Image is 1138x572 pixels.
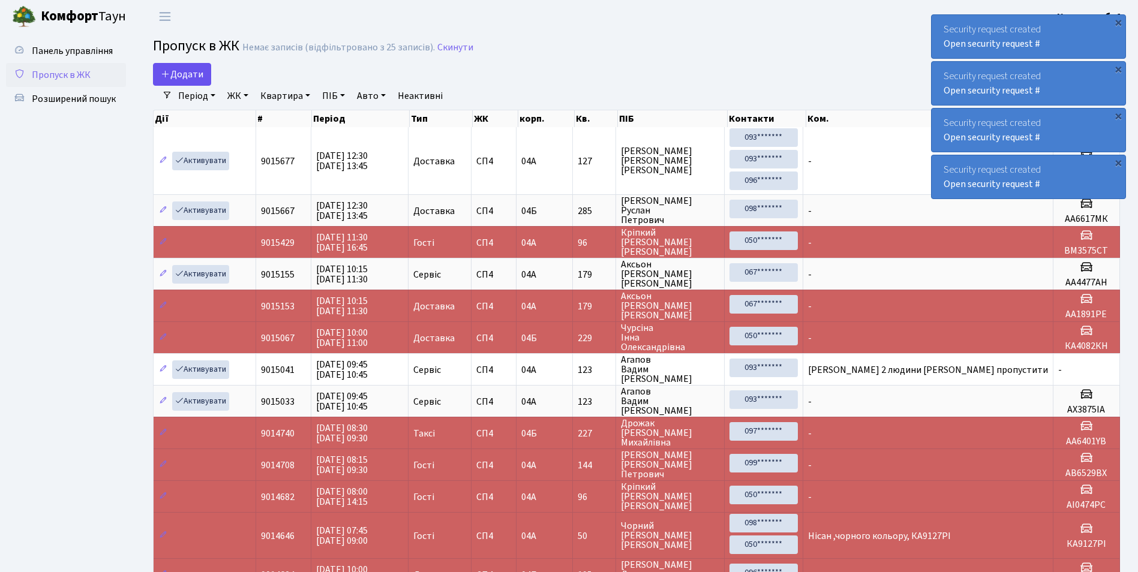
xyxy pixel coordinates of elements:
[413,238,434,248] span: Гості
[413,429,435,438] span: Таксі
[316,453,368,477] span: [DATE] 08:15 [DATE] 09:30
[261,300,295,313] span: 9015153
[173,86,220,106] a: Період
[1058,341,1115,352] h5: КА4082КН
[932,155,1125,198] div: Security request created
[521,490,536,504] span: 04А
[621,291,719,320] span: Аксьон [PERSON_NAME] [PERSON_NAME]
[521,529,536,543] span: 04А
[437,42,473,53] a: Скинути
[256,110,312,127] th: #
[621,323,719,352] span: Чурсіна Інна Олександрівна
[1057,10,1124,23] b: Консьєрж б. 4.
[521,395,536,408] span: 04А
[808,395,812,408] span: -
[521,236,536,249] span: 04А
[32,44,113,58] span: Панель управління
[578,492,611,502] span: 96
[242,42,435,53] div: Немає записів (відфільтровано з 25 записів).
[808,155,812,168] span: -
[172,152,229,170] a: Активувати
[621,419,719,447] span: Дрожак [PERSON_NAME] Михайлівна
[521,155,536,168] span: 04А
[621,355,719,384] span: Агапов Вадим [PERSON_NAME]
[261,363,295,377] span: 9015041
[578,460,611,470] span: 144
[521,268,536,281] span: 04А
[261,236,295,249] span: 9015429
[153,63,211,86] a: Додати
[578,156,611,166] span: 127
[261,332,295,345] span: 9015067
[150,7,180,26] button: Переключити навігацію
[316,263,368,286] span: [DATE] 10:15 [DATE] 11:30
[476,270,512,279] span: СП4
[1112,156,1124,168] div: ×
[476,492,512,502] span: СП4
[413,460,434,470] span: Гості
[413,365,441,375] span: Сервіс
[808,268,812,281] span: -
[1058,245,1115,257] h5: ВМ3575СТ
[256,86,315,106] a: Квартира
[578,238,611,248] span: 96
[521,459,536,472] span: 04А
[578,333,611,343] span: 229
[621,228,719,257] span: Кріпкий [PERSON_NAME] [PERSON_NAME]
[1058,213,1115,225] h5: АА6617МК
[1058,277,1115,288] h5: AA4477AН
[521,332,537,345] span: 04Б
[521,204,537,218] span: 04Б
[161,68,203,81] span: Додати
[808,332,812,345] span: -
[6,63,126,87] a: Пропуск в ЖК
[261,490,295,504] span: 9014682
[393,86,448,106] a: Неактивні
[316,199,368,222] span: [DATE] 12:30 [DATE] 13:45
[621,482,719,511] span: Кріпкий [PERSON_NAME] [PERSON_NAME]
[153,35,239,56] span: Пропуск в ЖК
[172,201,229,220] a: Активувати
[154,110,256,127] th: Дії
[521,427,537,440] span: 04Б
[41,7,126,27] span: Таун
[476,302,512,311] span: СП4
[352,86,391,106] a: Авто
[578,531,611,541] span: 50
[413,206,455,216] span: Доставка
[808,529,951,543] span: Нісан ,чорного кольору, КА9127РІ
[316,149,368,173] span: [DATE] 12:30 [DATE] 13:45
[621,521,719,550] span: Чорний [PERSON_NAME] [PERSON_NAME]
[410,110,473,127] th: Тип
[473,110,518,127] th: ЖК
[808,363,1048,377] span: [PERSON_NAME] 2 людини [PERSON_NAME] пропустити
[316,326,368,350] span: [DATE] 10:00 [DATE] 11:00
[172,360,229,379] a: Активувати
[476,206,512,216] span: СП4
[944,84,1040,97] a: Open security request #
[317,86,350,106] a: ПІБ
[808,490,812,504] span: -
[261,529,295,543] span: 9014646
[944,177,1040,191] a: Open security request #
[578,397,611,407] span: 123
[621,196,719,225] span: [PERSON_NAME] Руслан Петрович
[1058,404,1115,416] h5: AX3875IA
[476,397,512,407] span: СП4
[316,422,368,445] span: [DATE] 08:30 [DATE] 09:30
[932,109,1125,152] div: Security request created
[1112,63,1124,75] div: ×
[1112,110,1124,122] div: ×
[578,302,611,311] span: 179
[932,15,1125,58] div: Security request created
[476,531,512,541] span: СП4
[316,485,368,508] span: [DATE] 08:00 [DATE] 14:15
[808,427,812,440] span: -
[316,294,368,318] span: [DATE] 10:15 [DATE] 11:30
[172,265,229,284] a: Активувати
[808,236,812,249] span: -
[518,110,575,127] th: корп.
[728,110,806,127] th: Контакти
[808,204,812,218] span: -
[1058,468,1115,479] h5: АВ6529ВХ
